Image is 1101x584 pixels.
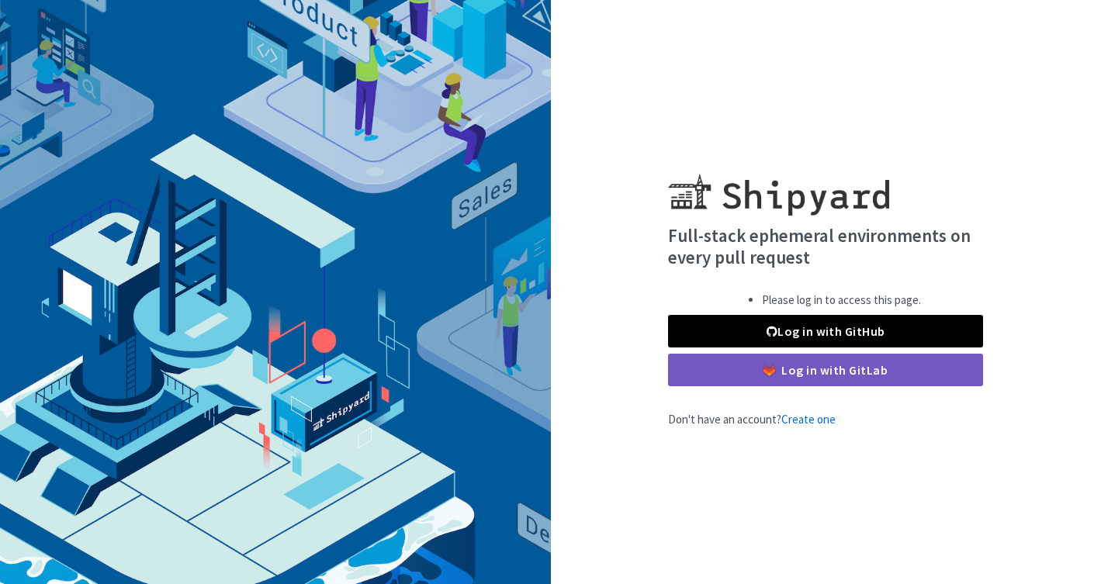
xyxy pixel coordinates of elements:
img: Shipyard logo [668,155,889,216]
span: Don't have an account? [668,412,836,427]
a: Log in with GitLab [668,354,983,386]
a: Create one [781,412,836,427]
a: Log in with GitHub [668,315,983,347]
h4: Full-stack ephemeral environments on every pull request [668,225,983,268]
img: gitlab-color.svg [763,365,775,376]
li: Please log in to access this page. [762,292,921,309]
